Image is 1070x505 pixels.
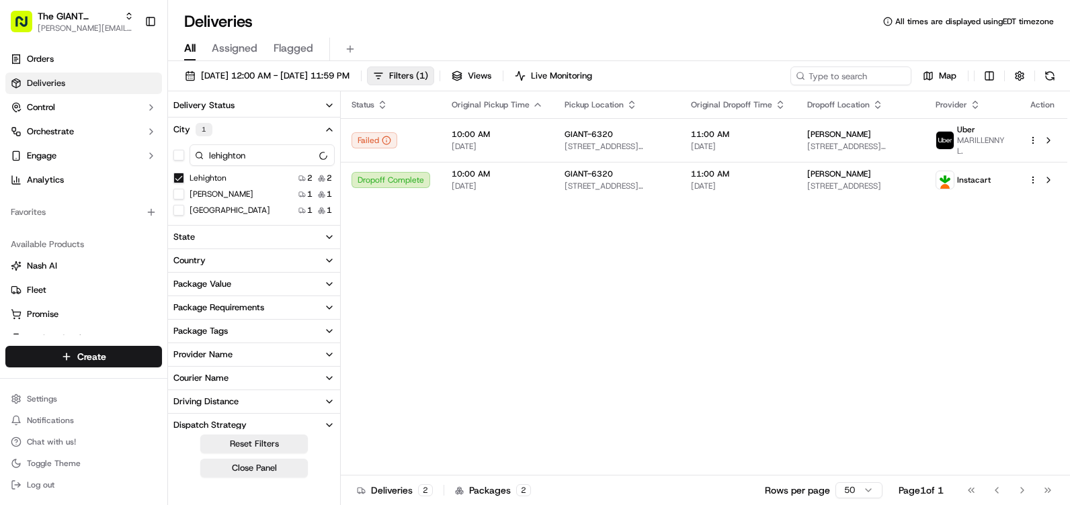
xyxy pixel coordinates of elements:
[184,40,196,56] span: All
[27,332,91,345] span: Product Catalog
[201,70,349,82] span: [DATE] 12:00 AM - [DATE] 11:59 PM
[27,437,76,447] span: Chat with us!
[190,144,335,166] input: City
[899,484,944,497] div: Page 1 of 1
[212,40,257,56] span: Assigned
[468,70,491,82] span: Views
[13,13,40,40] img: Nash
[134,297,163,307] span: Pylon
[936,171,954,189] img: profile_instacart_ahold_partner.png
[168,226,340,248] button: State
[957,175,991,185] span: Instacart
[173,349,233,361] div: Provider Name
[168,249,340,272] button: Country
[27,101,55,113] span: Control
[27,174,64,186] span: Analytics
[127,264,216,277] span: API Documentation
[691,181,786,191] span: [DATE]
[11,308,157,320] a: Promise
[939,70,956,82] span: Map
[455,484,531,497] div: Packages
[27,394,57,404] span: Settings
[5,454,162,473] button: Toggle Theme
[60,142,185,152] div: We're available if you need us!
[352,132,397,148] button: Failed
[807,181,914,191] span: [STREET_ADDRESS]
[168,320,340,342] button: Package Tags
[27,308,58,320] span: Promise
[173,302,264,314] div: Package Requirements
[27,458,81,469] span: Toggle Theme
[936,99,967,110] span: Provider
[565,169,613,179] span: GIANT-6320
[173,325,228,337] div: Package Tags
[173,419,247,431] div: Dispatch Strategy
[13,54,245,75] p: Welcome 👋
[5,328,162,349] button: Product Catalog
[196,123,212,136] div: 1
[184,11,253,32] h1: Deliveries
[327,173,332,183] span: 2
[27,284,46,296] span: Fleet
[452,129,543,140] span: 10:00 AM
[13,265,24,276] div: 📗
[452,181,543,191] span: [DATE]
[565,99,624,110] span: Pickup Location
[179,66,356,85] button: [DATE] 12:00 AM - [DATE] 11:59 PM
[5,169,162,191] a: Analytics
[168,343,340,366] button: Provider Name
[565,181,669,191] span: [STREET_ADDRESS][PERSON_NAME][PERSON_NAME]
[352,99,374,110] span: Status
[691,169,786,179] span: 11:00 AM
[452,99,530,110] span: Original Pickup Time
[5,255,162,277] button: Nash AI
[807,169,871,179] span: [PERSON_NAME]
[5,411,162,430] button: Notifications
[168,296,340,319] button: Package Requirements
[1040,66,1059,85] button: Refresh
[38,9,119,23] button: The GIANT Company
[27,77,65,89] span: Deliveries
[5,73,162,94] a: Deliveries
[38,23,134,34] button: [PERSON_NAME][EMAIL_ADDRESS][PERSON_NAME][DOMAIN_NAME]
[208,172,245,188] button: See all
[509,66,598,85] button: Live Monitoring
[790,66,911,85] input: Type to search
[5,432,162,451] button: Chat with us!
[807,141,914,152] span: [STREET_ADDRESS][PERSON_NAME][PERSON_NAME]
[516,484,531,496] div: 2
[168,273,340,295] button: Package Value
[327,205,332,216] span: 1
[5,97,162,118] button: Control
[5,389,162,408] button: Settings
[957,135,1007,156] span: MARILLENNY L.
[11,284,157,296] a: Fleet
[307,189,313,199] span: 1
[5,201,162,223] div: Favorites
[168,367,340,389] button: Courier Name
[13,128,38,152] img: 1736555255976-a54dd68f-1ca7-489b-9aae-adbdc363a1c4
[168,390,340,413] button: Driving Distance
[168,414,340,437] button: Dispatch Strategy
[44,208,72,219] span: [DATE]
[452,141,543,152] span: [DATE]
[190,173,227,183] label: Lehighton
[27,415,74,426] span: Notifications
[173,231,195,243] div: State
[108,259,221,283] a: 💻API Documentation
[807,129,871,140] span: [PERSON_NAME]
[27,53,54,65] span: Orders
[1028,99,1057,110] div: Action
[173,372,229,384] div: Courier Name
[11,260,157,272] a: Nash AI
[307,173,313,183] span: 2
[357,484,433,497] div: Deliveries
[27,264,103,277] span: Knowledge Base
[60,128,220,142] div: Start new chat
[917,66,962,85] button: Map
[200,459,308,477] button: Close Panel
[5,475,162,494] button: Log out
[274,40,313,56] span: Flagged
